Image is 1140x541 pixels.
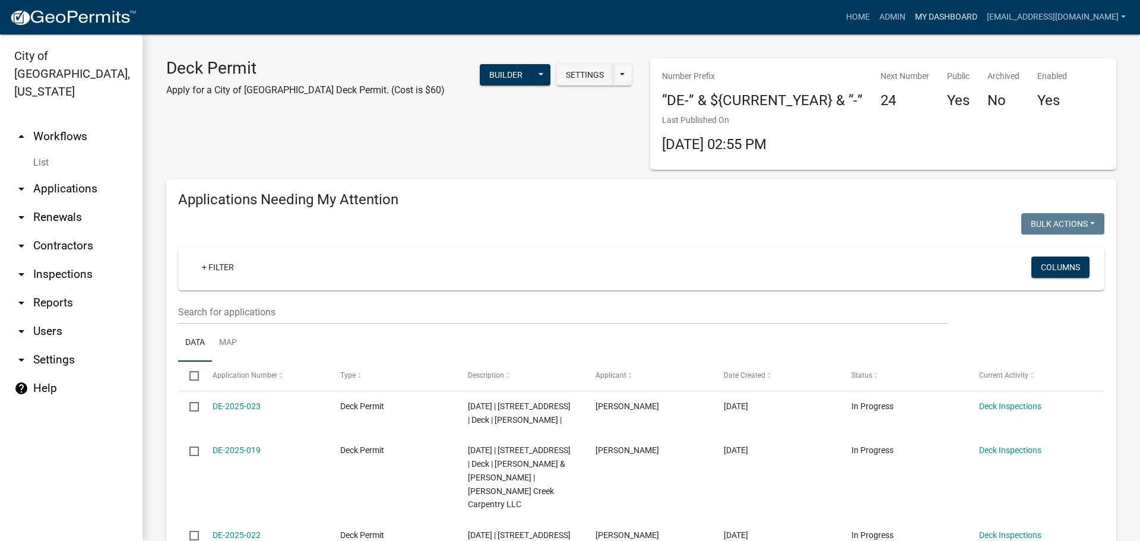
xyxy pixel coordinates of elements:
[14,239,28,253] i: arrow_drop_down
[329,362,457,390] datatable-header-cell: Type
[213,445,261,455] a: DE-2025-019
[979,371,1028,379] span: Current Activity
[875,6,910,29] a: Admin
[1031,257,1090,278] button: Columns
[596,530,659,540] span: Robert Martin
[14,210,28,224] i: arrow_drop_down
[968,362,1095,390] datatable-header-cell: Current Activity
[724,530,748,540] span: 08/09/2025
[178,362,201,390] datatable-header-cell: Select
[556,64,613,86] button: Settings
[178,300,947,324] input: Search for applications
[979,445,1041,455] a: Deck Inspections
[947,70,970,83] p: Public
[468,401,571,425] span: 08/11/2025 | 411 7TH ST S | Deck | SUSAN M JAMES |
[662,114,767,126] p: Last Published On
[166,83,445,97] p: Apply for a City of [GEOGRAPHIC_DATA] Deck Permit. (Cost is $60)
[178,324,212,362] a: Data
[480,64,532,86] button: Builder
[213,530,261,540] a: DE-2025-022
[213,401,261,411] a: DE-2025-023
[881,70,929,83] p: Next Number
[910,6,982,29] a: My Dashboard
[468,371,504,379] span: Description
[468,445,571,509] span: 08/11/2025 | 316 STATE ST N | Deck | KENNETH G & JENNIFER J DEUTZ | Wood Creek Carpentry LLC
[724,445,748,455] span: 08/11/2025
[724,371,765,379] span: Date Created
[213,371,277,379] span: Application Number
[340,445,384,455] span: Deck Permit
[841,6,875,29] a: Home
[982,6,1130,29] a: [EMAIL_ADDRESS][DOMAIN_NAME]
[192,257,243,278] a: + Filter
[712,362,840,390] datatable-header-cell: Date Created
[979,530,1041,540] a: Deck Inspections
[340,371,356,379] span: Type
[979,401,1041,411] a: Deck Inspections
[851,530,894,540] span: In Progress
[724,401,748,411] span: 08/11/2025
[987,70,1019,83] p: Archived
[596,371,626,379] span: Applicant
[14,129,28,144] i: arrow_drop_up
[14,296,28,310] i: arrow_drop_down
[14,324,28,338] i: arrow_drop_down
[840,362,968,390] datatable-header-cell: Status
[1037,92,1067,109] h4: Yes
[457,362,584,390] datatable-header-cell: Description
[881,92,929,109] h4: 24
[662,136,767,153] span: [DATE] 02:55 PM
[340,401,384,411] span: Deck Permit
[166,58,445,78] h3: Deck Permit
[340,530,384,540] span: Deck Permit
[201,362,328,390] datatable-header-cell: Application Number
[178,191,1104,208] h4: Applications Needing My Attention
[851,371,872,379] span: Status
[1021,213,1104,235] button: Bulk Actions
[947,92,970,109] h4: Yes
[662,70,863,83] p: Number Prefix
[14,182,28,196] i: arrow_drop_down
[584,362,712,390] datatable-header-cell: Applicant
[14,353,28,367] i: arrow_drop_down
[14,381,28,396] i: help
[851,445,894,455] span: In Progress
[212,324,244,362] a: Map
[14,267,28,281] i: arrow_drop_down
[662,92,863,109] h4: “DE-” & ${CURRENT_YEAR} & “-”
[596,401,659,411] span: Bethany
[596,445,659,455] span: Roddy Melzer
[987,92,1019,109] h4: No
[851,401,894,411] span: In Progress
[1037,70,1067,83] p: Enabled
